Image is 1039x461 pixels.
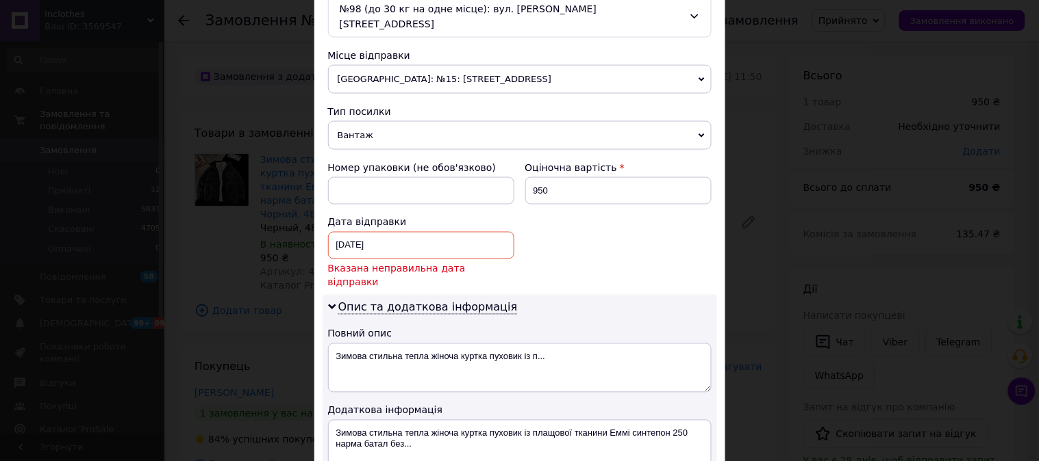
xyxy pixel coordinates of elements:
div: Дата відправки [328,215,514,229]
div: Номер упаковки (не обов'язково) [328,161,514,174]
span: [GEOGRAPHIC_DATA]: №15: [STREET_ADDRESS] [328,65,712,94]
span: Тип посилки [328,106,391,117]
span: Вказана неправильна дата відправки [328,262,514,289]
span: Опис та додаткова інформація [338,301,518,315]
span: Вантаж [328,121,712,150]
div: Повний опис [328,327,712,341]
span: Місце відправки [328,50,411,61]
div: Додаткова інформація [328,404,712,417]
textarea: Зимова стильна тепла жіноча куртка пуховик із п... [328,343,712,393]
div: Оціночна вартість [525,161,712,174]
